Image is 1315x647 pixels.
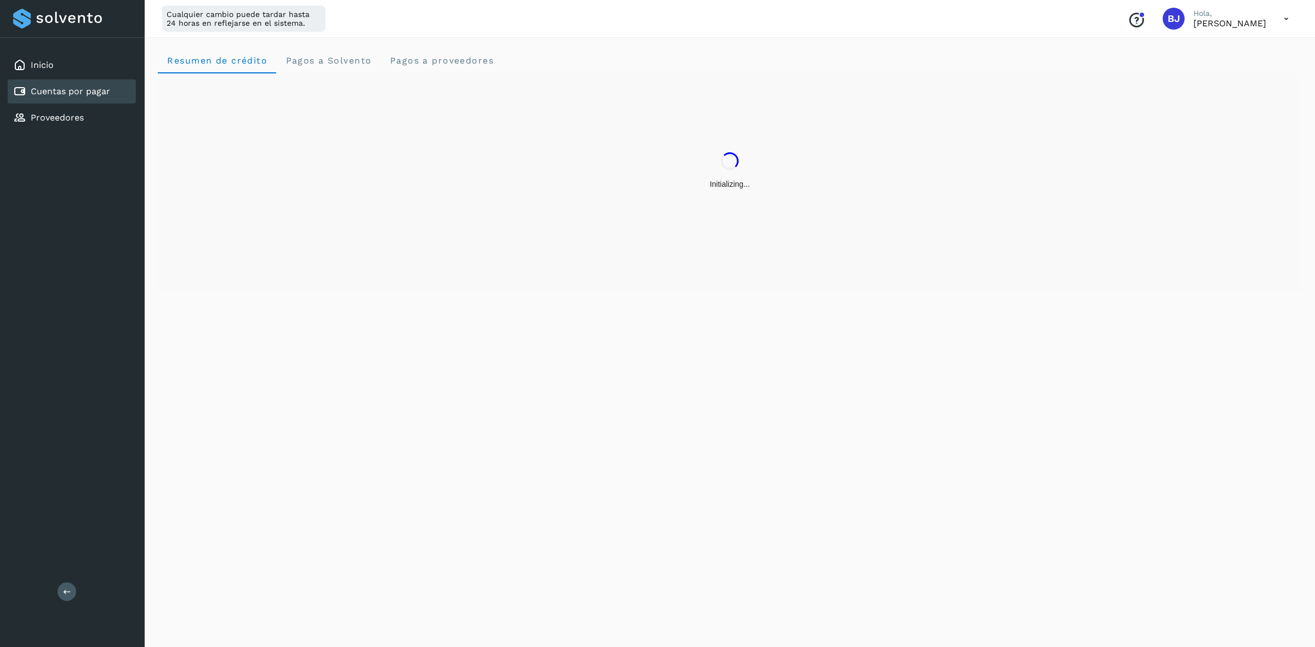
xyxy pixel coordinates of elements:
div: Cuentas por pagar [8,79,136,104]
div: Cualquier cambio puede tardar hasta 24 horas en reflejarse en el sistema. [162,5,325,32]
span: Resumen de crédito [167,55,267,66]
span: Pagos a Solvento [285,55,371,66]
span: Pagos a proveedores [389,55,494,66]
p: Hola, [1193,9,1266,18]
a: Cuentas por pagar [31,86,110,96]
a: Proveedores [31,112,84,123]
p: Brayant Javier Rocha Martinez [1193,18,1266,28]
div: Proveedores [8,106,136,130]
div: Inicio [8,53,136,77]
a: Inicio [31,60,54,70]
